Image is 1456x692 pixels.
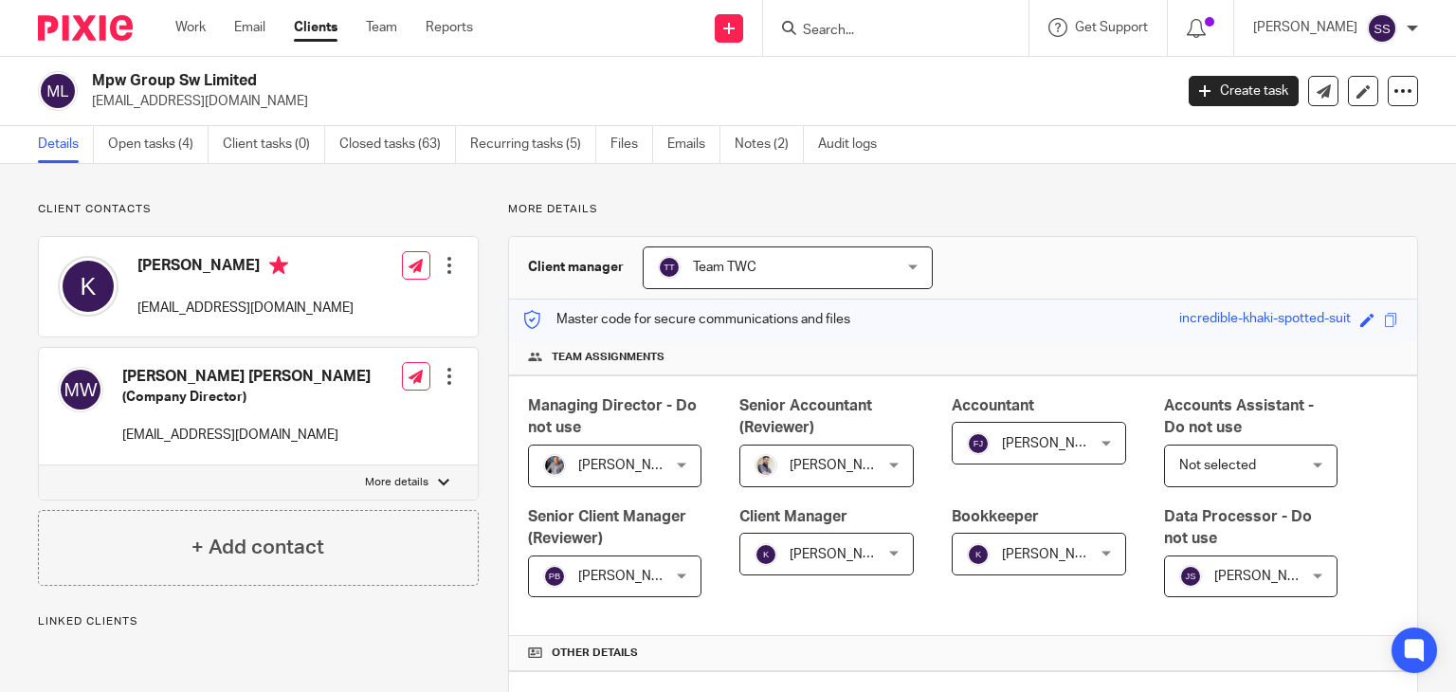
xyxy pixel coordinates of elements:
a: Work [175,18,206,37]
a: Closed tasks (63) [339,126,456,163]
p: Master code for secure communications and files [523,310,850,329]
span: Data Processor - Do not use [1164,509,1312,546]
span: [PERSON_NAME] [578,459,682,472]
img: svg%3E [58,367,103,412]
span: Client Manager [739,509,847,524]
span: Accounts Assistant - Do not use [1164,398,1314,435]
a: Create task [1189,76,1299,106]
img: Pixie%2002.jpg [755,454,777,477]
a: Recurring tasks (5) [470,126,596,163]
img: svg%3E [543,565,566,588]
a: Emails [667,126,720,163]
span: [PERSON_NAME] [1002,548,1106,561]
span: Senior Client Manager (Reviewer) [528,509,686,546]
img: svg%3E [1179,565,1202,588]
a: Reports [426,18,473,37]
p: [EMAIL_ADDRESS][DOMAIN_NAME] [92,92,1160,111]
img: -%20%20-%20studio@ingrained.co.uk%20for%20%20-20220223%20at%20101413%20-%201W1A2026.jpg [543,454,566,477]
img: svg%3E [58,256,118,317]
span: Team TWC [693,261,756,274]
i: Primary [269,256,288,275]
a: Details [38,126,94,163]
p: [EMAIL_ADDRESS][DOMAIN_NAME] [122,426,371,445]
a: Clients [294,18,337,37]
span: Accountant [952,398,1034,413]
span: Senior Accountant (Reviewer) [739,398,872,435]
p: Linked clients [38,614,479,629]
h4: [PERSON_NAME] [PERSON_NAME] [122,367,371,387]
a: Open tasks (4) [108,126,209,163]
p: Client contacts [38,202,479,217]
h5: (Company Director) [122,388,371,407]
a: Email [234,18,265,37]
div: incredible-khaki-spotted-suit [1179,309,1351,331]
a: Audit logs [818,126,891,163]
span: [PERSON_NAME] [790,459,894,472]
img: svg%3E [967,543,990,566]
h2: Mpw Group Sw Limited [92,71,947,91]
span: Other details [552,646,638,661]
span: Team assignments [552,350,664,365]
img: svg%3E [38,71,78,111]
a: Notes (2) [735,126,804,163]
p: More details [365,475,428,490]
img: svg%3E [1367,13,1397,44]
span: [PERSON_NAME] [1214,570,1319,583]
a: Client tasks (0) [223,126,325,163]
h4: + Add contact [191,533,324,562]
input: Search [801,23,972,40]
p: More details [508,202,1418,217]
a: Files [610,126,653,163]
p: [PERSON_NAME] [1253,18,1357,37]
span: Get Support [1075,21,1148,34]
p: [EMAIL_ADDRESS][DOMAIN_NAME] [137,299,354,318]
img: svg%3E [755,543,777,566]
span: [PERSON_NAME] [790,548,894,561]
img: Pixie [38,15,133,41]
span: [PERSON_NAME] [1002,437,1106,450]
h4: [PERSON_NAME] [137,256,354,280]
span: [PERSON_NAME] [578,570,682,583]
img: svg%3E [658,256,681,279]
span: Bookkeeper [952,509,1039,524]
span: Managing Director - Do not use [528,398,697,435]
span: Not selected [1179,459,1256,472]
img: svg%3E [967,432,990,455]
h3: Client manager [528,258,624,277]
a: Team [366,18,397,37]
